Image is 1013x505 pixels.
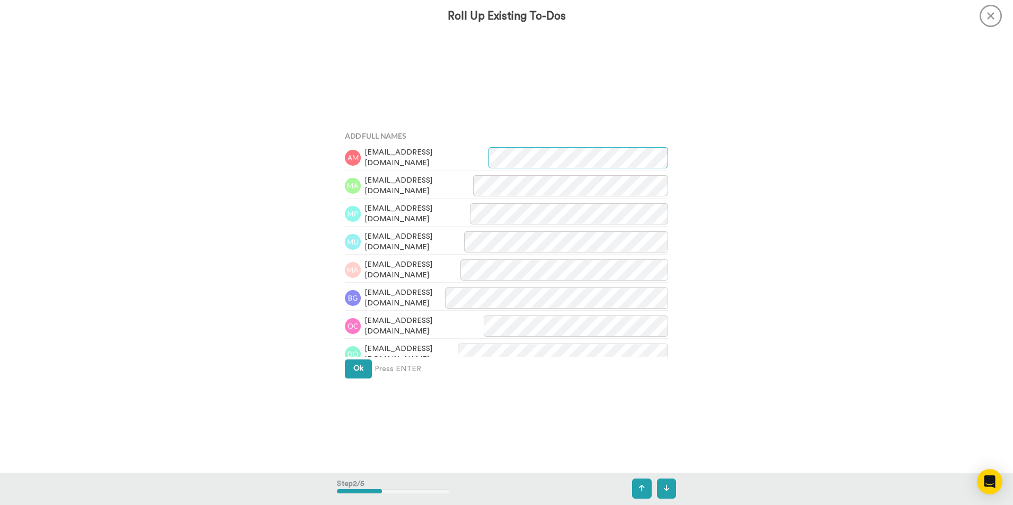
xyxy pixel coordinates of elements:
img: avatar [345,346,361,362]
div: Open Intercom Messenger [977,469,1002,494]
img: avatar [345,206,361,222]
span: [EMAIL_ADDRESS][DOMAIN_NAME] [365,147,488,168]
span: [EMAIL_ADDRESS][DOMAIN_NAME] [365,344,458,365]
img: ma.png [345,178,361,194]
span: [EMAIL_ADDRESS][DOMAIN_NAME] [365,175,473,196]
div: Step 2 / 5 [337,473,450,504]
img: mu.png [345,234,361,250]
span: [EMAIL_ADDRESS][DOMAIN_NAME] [365,231,464,252]
span: Ok [353,365,363,372]
span: Press ENTER [375,364,421,374]
h3: Roll Up Existing To-Dos [448,10,566,22]
img: bg.png [345,290,361,306]
span: [EMAIL_ADDRESS][DOMAIN_NAME] [365,259,460,281]
img: avatar [345,150,361,166]
span: [EMAIL_ADDRESS][DOMAIN_NAME] [365,315,484,337]
img: avatar [345,318,361,334]
span: [EMAIL_ADDRESS][DOMAIN_NAME] [365,203,470,224]
h4: Add Full Names [345,132,668,140]
img: avatar [345,262,361,278]
button: Ok [345,359,372,378]
span: [EMAIL_ADDRESS][DOMAIN_NAME] [365,287,445,309]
